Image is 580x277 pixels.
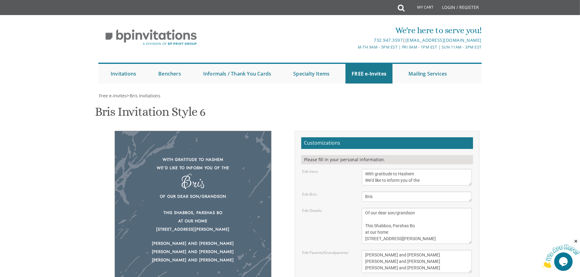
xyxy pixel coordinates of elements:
div: Please fill in your personal information. [301,155,473,164]
span: > [127,93,160,99]
div: With gratitude to Hashem We’d like to inform you of the [127,156,259,172]
div: [PERSON_NAME] and [PERSON_NAME] [PERSON_NAME] and [PERSON_NAME] [PERSON_NAME] and [PERSON_NAME] [127,240,259,264]
label: Edit Parents/Grandparents: [302,250,349,255]
h2: Customizations [301,137,473,149]
textarea: Bris [362,192,472,202]
span: Free e-Invites [99,93,127,99]
a: [EMAIL_ADDRESS][DOMAIN_NAME] [405,37,482,43]
a: FREE e-Invites [345,64,393,84]
a: Benchers [152,64,187,84]
div: M-Th 9am - 5pm EST | Fri 9am - 1pm EST | Sun 11am - 3pm EST [227,44,482,50]
a: 732.947.3597 [374,37,403,43]
textarea: Of our dear son/grandson This Shabbos, Parshas Bo at our home [STREET_ADDRESS][PERSON_NAME] [362,208,472,244]
div: Bris [127,178,259,186]
a: Specialty Items [287,64,336,84]
div: Of our dear son/grandson This Shabbos, Parshas Bo at our home [STREET_ADDRESS][PERSON_NAME] [127,193,259,233]
label: Edit Details: [302,208,322,213]
img: BP Invitation Loft [98,25,204,50]
textarea: [PERSON_NAME] and [PERSON_NAME] [PERSON_NAME] and [PERSON_NAME] [PERSON_NAME] and [PERSON_NAME] [362,250,472,273]
a: Bris Invitations [129,93,160,99]
span: Bris Invitations [130,93,160,99]
iframe: chat widget [542,239,580,268]
label: Edit Intro: [302,169,318,174]
a: My Cart [404,1,438,16]
div: | [227,37,482,44]
a: Mailing Services [402,64,453,84]
a: Invitations [105,64,142,84]
h1: Bris Invitation Style 6 [95,105,205,123]
a: Free e-Invites [98,93,127,99]
div: We're here to serve you! [227,24,482,37]
label: Edit Bris: [302,192,317,197]
textarea: With gratitude to Hashem We’d like to inform you of the [362,169,472,185]
a: Informals / Thank You Cards [197,64,277,84]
